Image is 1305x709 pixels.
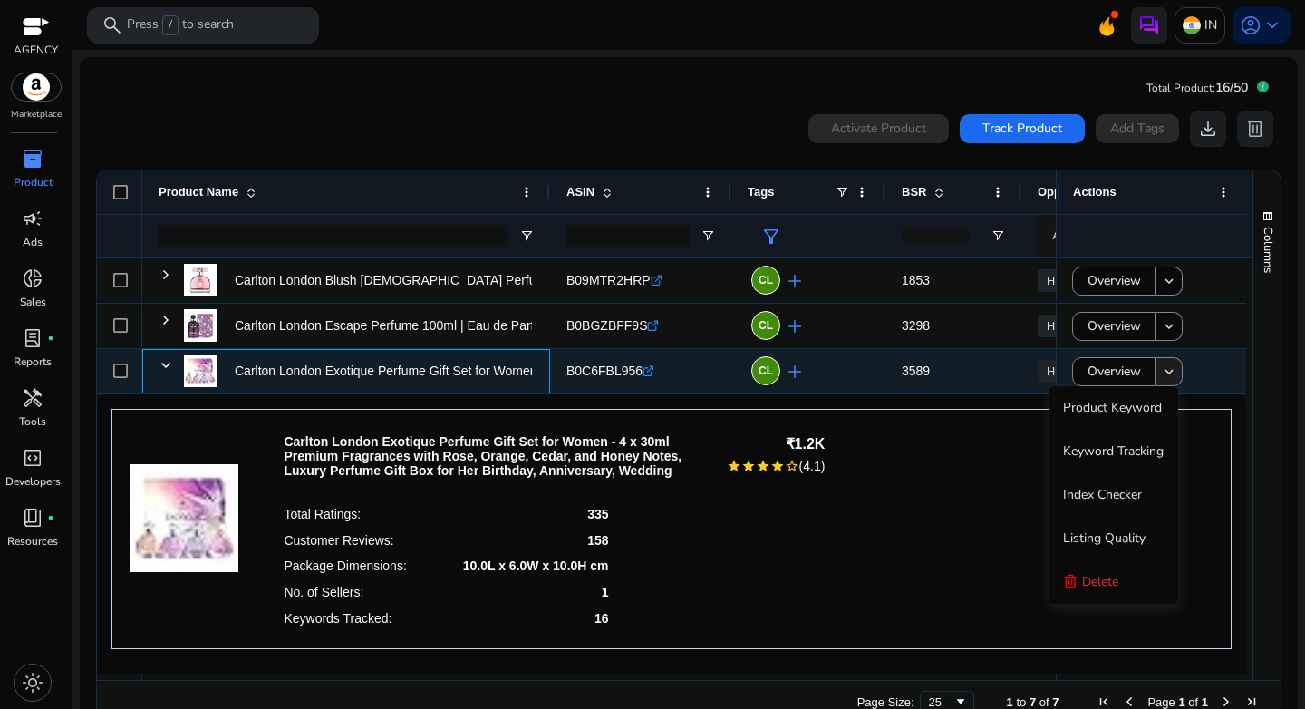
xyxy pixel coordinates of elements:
[284,533,393,548] p: Customer Reviews:
[22,208,43,229] span: campaign
[929,695,953,709] div: 25
[982,119,1062,138] span: Track Product
[991,228,1005,243] button: Open Filter Menu
[12,73,61,101] img: amazon.svg
[1072,312,1156,341] button: Overview
[235,262,751,299] p: Carlton London Blush [DEMOGRAPHIC_DATA] Perfume for Women - 100ml Long Lasting...
[1052,695,1058,709] span: 7
[5,473,61,490] p: Developers
[162,15,179,35] span: /
[566,225,690,247] input: ASIN Filter Input
[1063,486,1142,503] span: Index Checker
[784,316,806,337] span: add
[1161,273,1177,289] mat-icon: keyboard_arrow_down
[566,273,651,287] span: B09MTR2HRP
[902,318,930,333] span: 3298
[857,695,914,709] div: Page Size:
[23,234,43,250] p: Ads
[1161,364,1177,380] mat-icon: keyboard_arrow_down
[1038,185,1132,199] span: Opportunity Score
[741,459,756,473] mat-icon: star
[1178,695,1184,709] span: 1
[184,264,217,296] img: 41-nIQW7+AL._SS40_.jpg
[1244,694,1259,709] div: Last Page
[1016,695,1026,709] span: to
[22,327,43,349] span: lab_profile
[463,558,609,573] p: 10.0L x 6.0W x 10.0H cm
[1063,399,1162,416] span: Product Keyword
[594,611,609,626] p: 16
[1197,118,1219,140] span: download
[1038,315,1079,337] a: High
[14,174,53,190] p: Product
[1215,79,1248,96] span: 16/50
[902,273,930,287] span: 1853
[1261,15,1283,36] span: keyboard_arrow_down
[1082,573,1118,590] span: Delete
[784,361,806,383] span: add
[47,514,54,521] span: fiber_manual_record
[1063,529,1145,547] span: Listing Quality
[566,364,643,378] span: B0C6FBL956
[101,15,123,36] span: search
[1202,695,1208,709] span: 1
[22,387,43,409] span: handyman
[1063,442,1164,460] span: Keyword Tracking
[799,459,826,473] span: (4.1)
[1087,307,1141,345] span: Overview
[1073,185,1116,199] span: Actions
[902,185,926,199] span: BSR
[1038,269,1079,292] a: High
[1029,695,1036,709] span: 7
[1260,227,1276,273] span: Columns
[759,320,773,331] span: CL
[602,585,609,599] p: 1
[284,507,361,521] p: Total Ratings:
[159,185,238,199] span: Product Name
[1097,694,1111,709] div: First Page
[7,533,58,549] p: Resources
[1204,9,1217,41] p: IN
[284,611,391,626] p: Keywords Tracked:
[1190,111,1226,147] button: download
[20,294,46,310] p: Sales
[14,354,52,370] p: Reports
[235,353,607,390] p: Carlton London Exotique Perfume Gift Set for Women - 4 x 30ml...
[184,354,217,387] img: 41Z+8r+6uSL._SS40_.jpg
[519,228,534,243] button: Open Filter Menu
[1188,695,1198,709] span: of
[1072,357,1156,386] button: Overview
[1122,694,1136,709] div: Previous Page
[701,228,715,243] button: Open Filter Menu
[22,507,43,529] span: book_4
[587,507,608,521] p: 335
[566,185,594,199] span: ASIN
[22,672,43,694] span: light_mode
[1007,695,1013,709] span: 1
[284,434,703,478] p: Carlton London Exotique Perfume Gift Set for Women - 4 x 30ml Premium Fragrances with Rose, Orang...
[11,108,62,121] p: Marketplace
[902,364,930,378] span: 3589
[1039,695,1049,709] span: of
[748,185,774,199] span: Tags
[130,428,238,572] img: 41Z+8r+6uSL._SS40_.jpg
[587,533,608,548] p: 158
[566,318,647,333] span: B0BGZBFF9S
[284,585,363,599] p: No. of Sellers:
[1219,694,1233,709] div: Next Page
[1161,318,1177,335] mat-icon: keyboard_arrow_down
[727,459,741,473] mat-icon: star
[235,307,628,345] p: Carlton London Escape Perfume 100ml | Eau de Parfum for Women...
[1087,353,1141,390] span: Overview
[1087,262,1141,299] span: Overview
[22,267,43,289] span: donut_small
[759,365,773,376] span: CL
[1038,360,1079,383] a: High
[785,459,799,473] mat-icon: star_border
[727,435,826,452] h4: ₹1.2K
[960,114,1085,143] button: Track Product
[22,148,43,170] span: inventory_2
[284,558,406,573] p: Package Dimensions:
[19,413,46,430] p: Tools
[759,275,773,286] span: CL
